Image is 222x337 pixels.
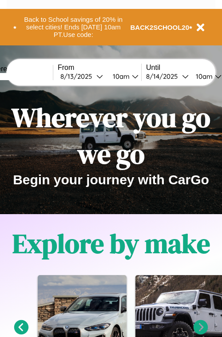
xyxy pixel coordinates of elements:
div: 10am [191,72,215,81]
div: 8 / 14 / 2025 [146,72,182,81]
b: BACK2SCHOOL20 [131,24,190,31]
label: From [58,64,141,72]
h1: Explore by make [12,225,210,262]
button: Back to School savings of 20% in select cities! Ends [DATE] 10am PT.Use code: [16,13,131,41]
button: 10am [106,72,141,81]
button: 8/13/2025 [58,72,106,81]
div: 8 / 13 / 2025 [60,72,96,81]
div: 10am [108,72,132,81]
